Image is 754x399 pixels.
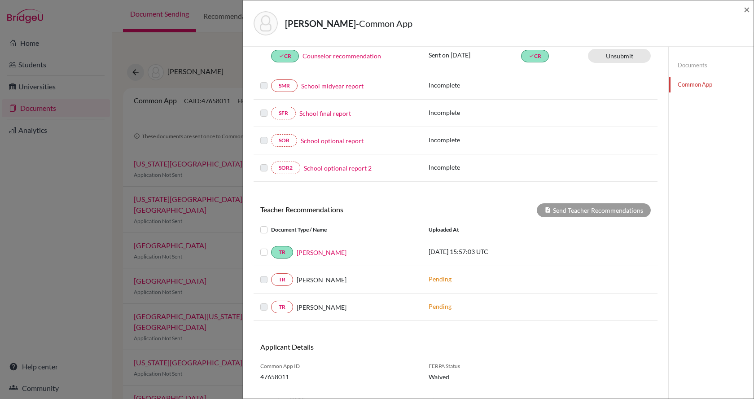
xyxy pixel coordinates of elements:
p: Incomplete [429,80,521,90]
strong: [PERSON_NAME] [285,18,356,29]
div: Document Type / Name [254,224,422,235]
span: × [744,3,750,16]
h6: Teacher Recommendations [254,205,456,214]
a: School midyear report [301,81,364,91]
p: Sent on [DATE] [429,50,521,60]
a: Common App [669,77,754,92]
i: done [529,53,534,58]
a: Documents [669,57,754,73]
h6: Applicant Details [260,342,449,351]
div: Uploaded at [422,224,557,235]
p: Pending [429,302,550,311]
i: done [279,53,284,58]
a: doneCR [521,50,549,62]
a: School optional report [301,136,364,145]
a: SOR [271,134,297,147]
span: [PERSON_NAME] [297,303,346,312]
a: [PERSON_NAME] [297,248,346,257]
button: Close [744,4,750,15]
a: doneCR [271,50,299,62]
p: [DATE] 15:57:03 UTC [429,247,550,256]
a: SMR [271,79,298,92]
p: Pending [429,274,550,284]
div: Send Teacher Recommendations [537,203,651,217]
a: SFR [271,107,296,119]
span: - Common App [356,18,412,29]
span: FERPA Status [429,362,516,370]
a: TR [271,246,293,259]
p: Incomplete [429,162,521,172]
a: SOR2 [271,162,300,174]
a: TR [271,301,293,313]
span: Waived [429,372,516,381]
a: School final report [299,109,351,118]
p: Incomplete [429,108,521,117]
a: Counselor recommendation [302,51,381,61]
a: School optional report 2 [304,163,372,173]
p: Incomplete [429,135,521,145]
a: Unsubmit [588,49,651,63]
span: Common App ID [260,362,415,370]
span: 47658011 [260,372,415,381]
